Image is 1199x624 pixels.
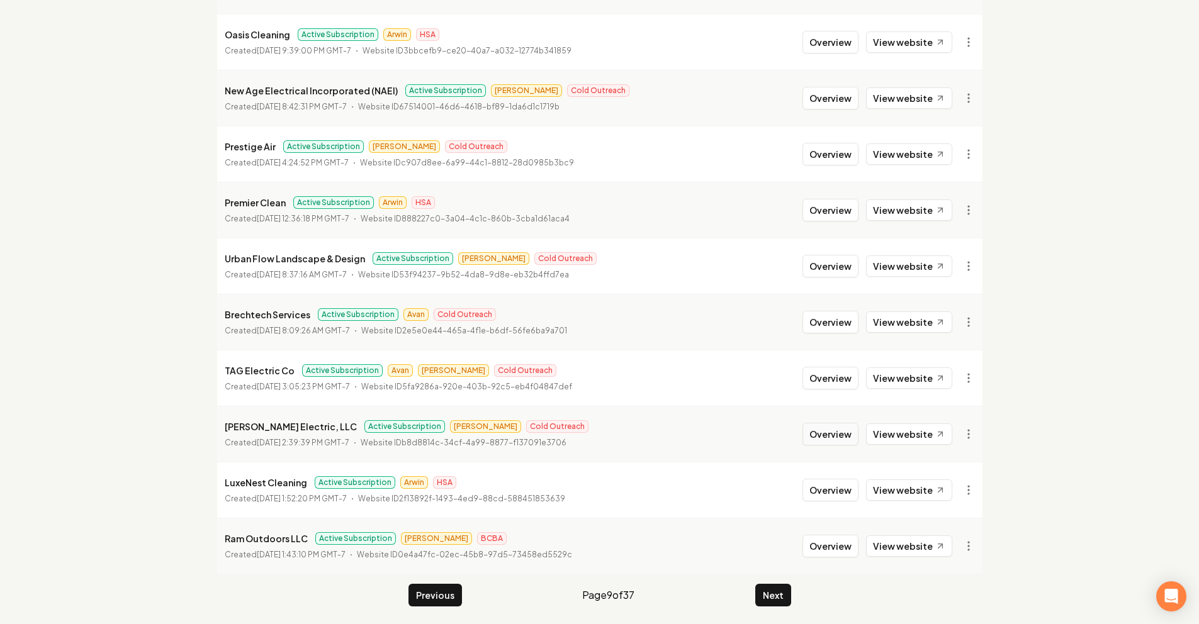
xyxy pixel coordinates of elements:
p: Created [225,45,351,57]
span: Cold Outreach [434,308,496,321]
time: [DATE] 8:37:16 AM GMT-7 [257,270,347,279]
p: [PERSON_NAME] Electric, LLC [225,419,357,434]
span: Active Subscription [318,308,398,321]
button: Overview [802,255,858,277]
button: Overview [802,311,858,333]
p: Created [225,549,346,561]
span: Cold Outreach [534,252,597,265]
time: [DATE] 12:36:18 PM GMT-7 [257,214,349,223]
p: Website ID 2e5e0e44-465a-4f1e-b6df-56fe6ba9a701 [361,325,567,337]
div: Open Intercom Messenger [1156,581,1186,611]
span: BCBA [477,532,507,545]
p: Website ID 0e4a47fc-02ec-45b8-97d5-73458ed5529c [357,549,572,561]
p: Created [225,325,350,337]
span: Arwin [400,476,428,489]
time: [DATE] 9:39:00 PM GMT-7 [257,46,351,55]
span: [PERSON_NAME] [491,84,562,97]
a: View website [866,535,952,557]
time: [DATE] 3:05:23 PM GMT-7 [257,382,350,391]
span: HSA [416,28,439,41]
button: Overview [802,143,858,165]
a: View website [866,255,952,277]
span: Arwin [379,196,407,209]
span: Active Subscription [364,420,445,433]
p: Created [225,213,349,225]
button: Overview [802,367,858,389]
span: Cold Outreach [526,420,588,433]
a: View website [866,143,952,165]
p: Created [225,101,347,113]
button: Overview [802,535,858,557]
p: Website ID 5fa9286a-920e-403b-92c5-eb4f04847def [361,381,572,393]
time: [DATE] 1:43:10 PM GMT-7 [257,550,346,559]
span: Active Subscription [302,364,383,377]
button: Overview [802,31,858,53]
span: [PERSON_NAME] [458,252,529,265]
time: [DATE] 1:52:20 PM GMT-7 [257,494,347,503]
p: New Age Electrical Incorporated (NAEI) [225,83,398,98]
p: Website ID 3bbcefb9-ce20-40a7-a032-12774b341859 [363,45,571,57]
span: [PERSON_NAME] [450,420,521,433]
p: LuxeNest Cleaning [225,475,307,490]
a: View website [866,31,952,53]
button: Overview [802,87,858,109]
a: View website [866,367,952,389]
time: [DATE] 8:42:31 PM GMT-7 [257,102,347,111]
span: Cold Outreach [494,364,556,377]
span: Active Subscription [283,140,364,153]
p: Created [225,157,349,169]
a: View website [866,423,952,445]
span: HSA [433,476,456,489]
button: Overview [802,199,858,221]
p: Created [225,269,347,281]
time: [DATE] 2:39:39 PM GMT-7 [257,438,349,447]
p: Ram Outdoors LLC [225,531,308,546]
span: [PERSON_NAME] [369,140,440,153]
span: Active Subscription [373,252,453,265]
p: Website ID 67514001-46d6-4618-bf89-1da6d1c1719b [358,101,560,113]
p: Brechtech Services [225,307,310,322]
span: Active Subscription [315,476,395,489]
span: Active Subscription [298,28,378,41]
button: Overview [802,423,858,445]
button: Next [755,584,791,606]
time: [DATE] 4:24:52 PM GMT-7 [257,158,349,167]
span: HSA [412,196,435,209]
p: Created [225,381,350,393]
button: Overview [802,479,858,501]
p: TAG Electric Co [225,363,295,378]
p: Website ID 888227c0-3a04-4c1c-860b-3cba1d61aca4 [361,213,570,225]
p: Prestige Air [225,139,276,154]
p: Website ID 2f13892f-1493-4ed9-88cd-588451853639 [358,493,565,505]
p: Website ID 53f94237-9b52-4da8-9d8e-eb32b4ffd7ea [358,269,569,281]
span: [PERSON_NAME] [401,532,472,545]
a: View website [866,87,952,109]
p: Oasis Cleaning [225,27,290,42]
span: Active Subscription [405,84,486,97]
p: Website ID c907d8ee-6a99-44c1-8812-28d0985b3bc9 [360,157,574,169]
a: View website [866,479,952,501]
p: Created [225,437,349,449]
span: Page 9 of 37 [582,588,634,603]
time: [DATE] 8:09:26 AM GMT-7 [257,326,350,335]
span: Active Subscription [315,532,396,545]
p: Created [225,493,347,505]
span: Cold Outreach [445,140,507,153]
span: Avan [388,364,413,377]
p: Urban Flow Landscape & Design [225,251,365,266]
span: Avan [403,308,429,321]
span: Cold Outreach [567,84,629,97]
p: Premier Clean [225,195,286,210]
span: [PERSON_NAME] [418,364,489,377]
span: Arwin [383,28,411,41]
a: View website [866,311,952,333]
a: View website [866,199,952,221]
span: Active Subscription [293,196,374,209]
p: Website ID b8d8814c-34cf-4a99-8877-f137091e3706 [361,437,566,449]
button: Previous [408,584,462,606]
